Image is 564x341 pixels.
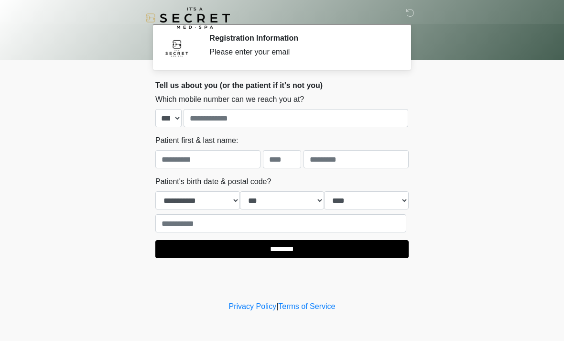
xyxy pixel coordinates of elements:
[209,46,394,58] div: Please enter your email
[209,33,394,43] h2: Registration Information
[155,135,238,146] label: Patient first & last name:
[229,302,277,310] a: Privacy Policy
[163,33,191,62] img: Agent Avatar
[276,302,278,310] a: |
[155,176,271,187] label: Patient's birth date & postal code?
[155,94,304,105] label: Which mobile number can we reach you at?
[278,302,335,310] a: Terms of Service
[146,7,230,29] img: It's A Secret Med Spa Logo
[155,81,409,90] h2: Tell us about you (or the patient if it's not you)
